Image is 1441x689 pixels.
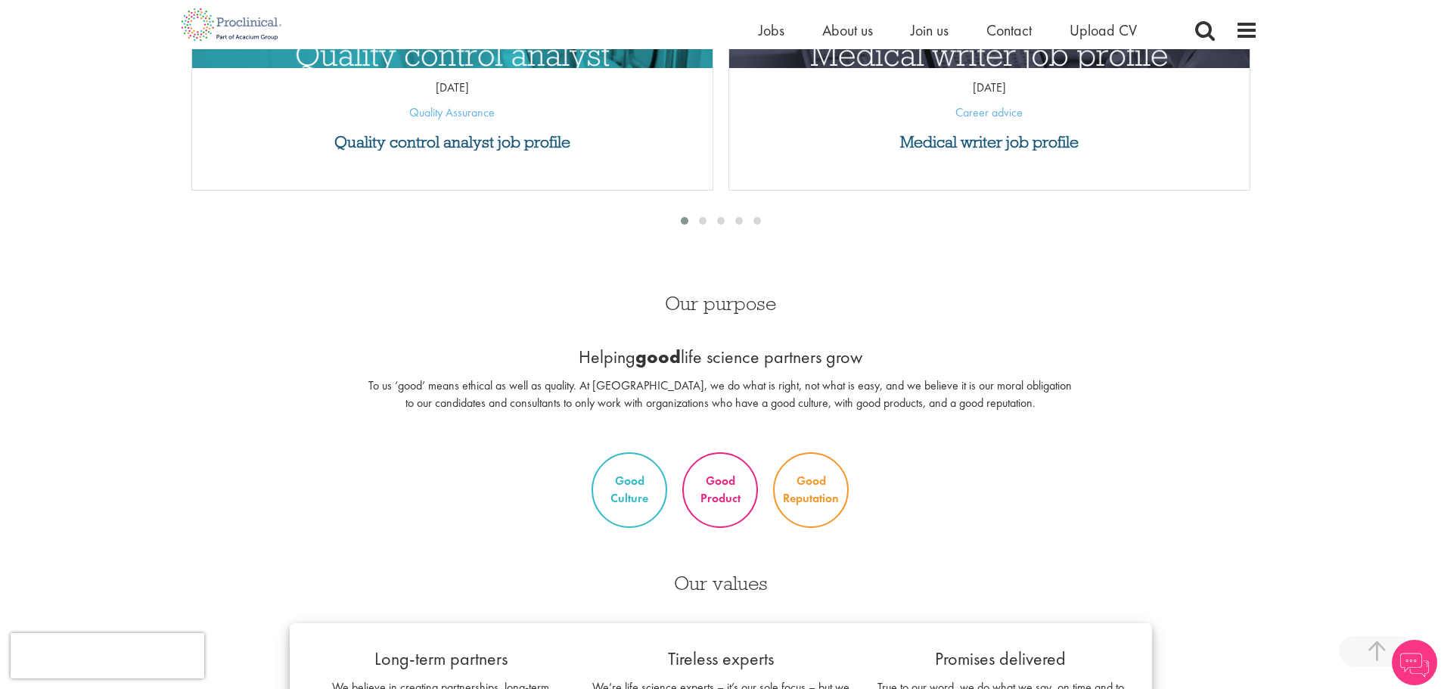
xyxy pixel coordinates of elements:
[1392,640,1437,685] img: Chatbot
[1070,20,1137,40] a: Upload CV
[737,134,1242,151] a: Medical writer job profile
[872,646,1129,672] p: Promises delivered
[366,344,1075,370] p: Helping life science partners grow
[759,20,784,40] a: Jobs
[592,646,849,672] p: Tireless experts
[635,345,681,368] b: good
[911,20,949,40] a: Join us
[200,134,705,151] a: Quality control analyst job profile
[366,293,1075,313] h3: Our purpose
[11,633,204,678] iframe: reCAPTCHA
[312,646,570,672] p: Long-term partners
[192,79,713,97] p: [DATE]
[822,20,873,40] a: About us
[409,104,495,120] a: Quality Assurance
[597,469,662,511] p: Good Culture
[684,465,756,515] p: Good Product
[366,377,1075,412] p: To us ‘good’ means ethical as well as quality. At [GEOGRAPHIC_DATA], we do what is right, not wha...
[775,473,847,507] p: Good Reputation
[729,79,1250,97] p: [DATE]
[986,20,1032,40] a: Contact
[290,573,1152,593] h3: Our values
[955,104,1023,120] a: Career advice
